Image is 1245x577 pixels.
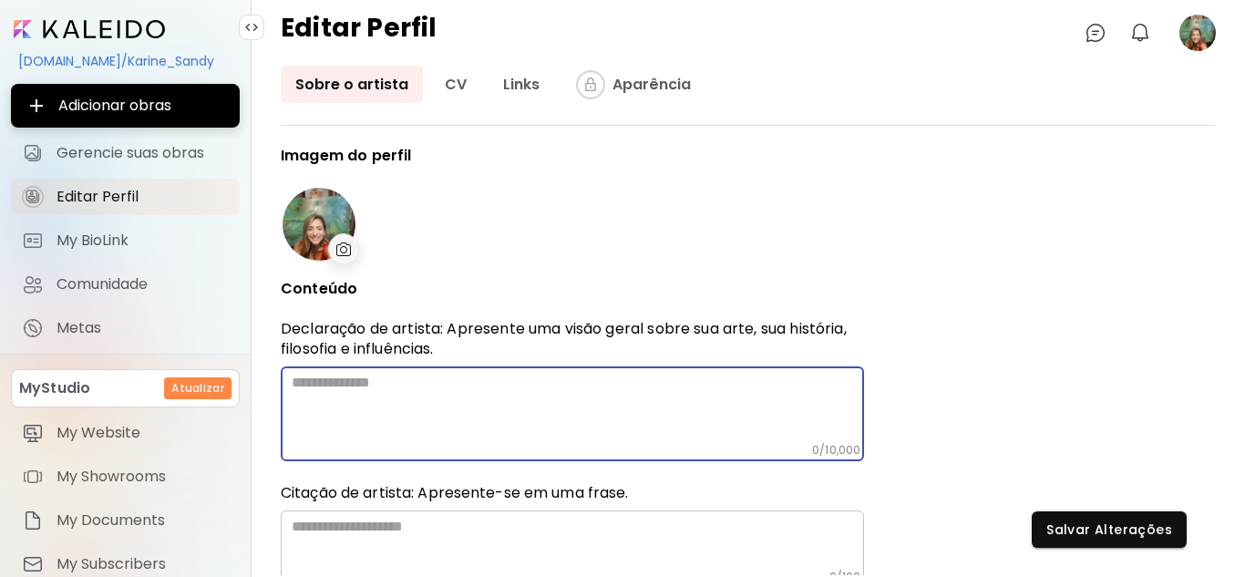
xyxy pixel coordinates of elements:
img: My BioLink icon [22,230,44,252]
span: Comunidade [57,275,229,294]
a: completeMy BioLink iconMy BioLink [11,222,240,259]
button: Adicionar obras [11,84,240,128]
a: itemMy Showrooms [11,459,240,495]
img: collapse [244,20,259,35]
span: My Subscribers [57,555,229,573]
p: Conteúdo [281,281,864,297]
a: completeMetas iconMetas [11,310,240,346]
h4: Editar Perfil [281,15,437,51]
a: Comunidade iconComunidade [11,266,240,303]
span: Adicionar obras [26,95,225,117]
img: Comunidade icon [22,273,44,295]
a: Sobre o artista [281,66,423,103]
h6: Citação de artista: Apresente-se em uma frase. [281,483,864,503]
img: item [22,466,44,488]
span: Metas [57,319,229,337]
p: Imagem do perfil [281,148,864,164]
a: itemMy Website [11,415,240,451]
img: chatIcon [1085,22,1106,44]
h6: 0 / 10,000 [812,443,860,458]
span: Salvar Alterações [1046,520,1172,540]
img: Metas icon [22,317,44,339]
span: Gerencie suas obras [57,144,229,162]
h6: Atualizar [171,380,224,397]
span: My Website [57,424,229,442]
a: itemMy Documents [11,502,240,539]
button: bellIcon [1125,17,1156,48]
span: My Showrooms [57,468,229,486]
img: item [22,553,44,575]
a: CV [430,66,481,103]
span: My Documents [57,511,229,530]
p: Declaração de artista: Apresente uma visão geral sobre sua arte, sua história, filosofia e influê... [281,319,864,359]
button: Salvar Alterações [1032,511,1187,548]
span: My BioLink [57,232,229,250]
a: Gerencie suas obras iconGerencie suas obras [11,135,240,171]
a: Links [489,66,554,103]
span: Editar Perfil [57,188,229,206]
a: iconcompleteAparência [561,66,705,103]
a: iconcompleteEditar Perfil [11,179,240,215]
p: MyStudio [19,377,90,399]
img: Gerencie suas obras icon [22,142,44,164]
img: bellIcon [1129,22,1151,44]
img: item [22,422,44,444]
div: [DOMAIN_NAME]/Karine_Sandy [11,46,240,77]
img: item [22,510,44,531]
